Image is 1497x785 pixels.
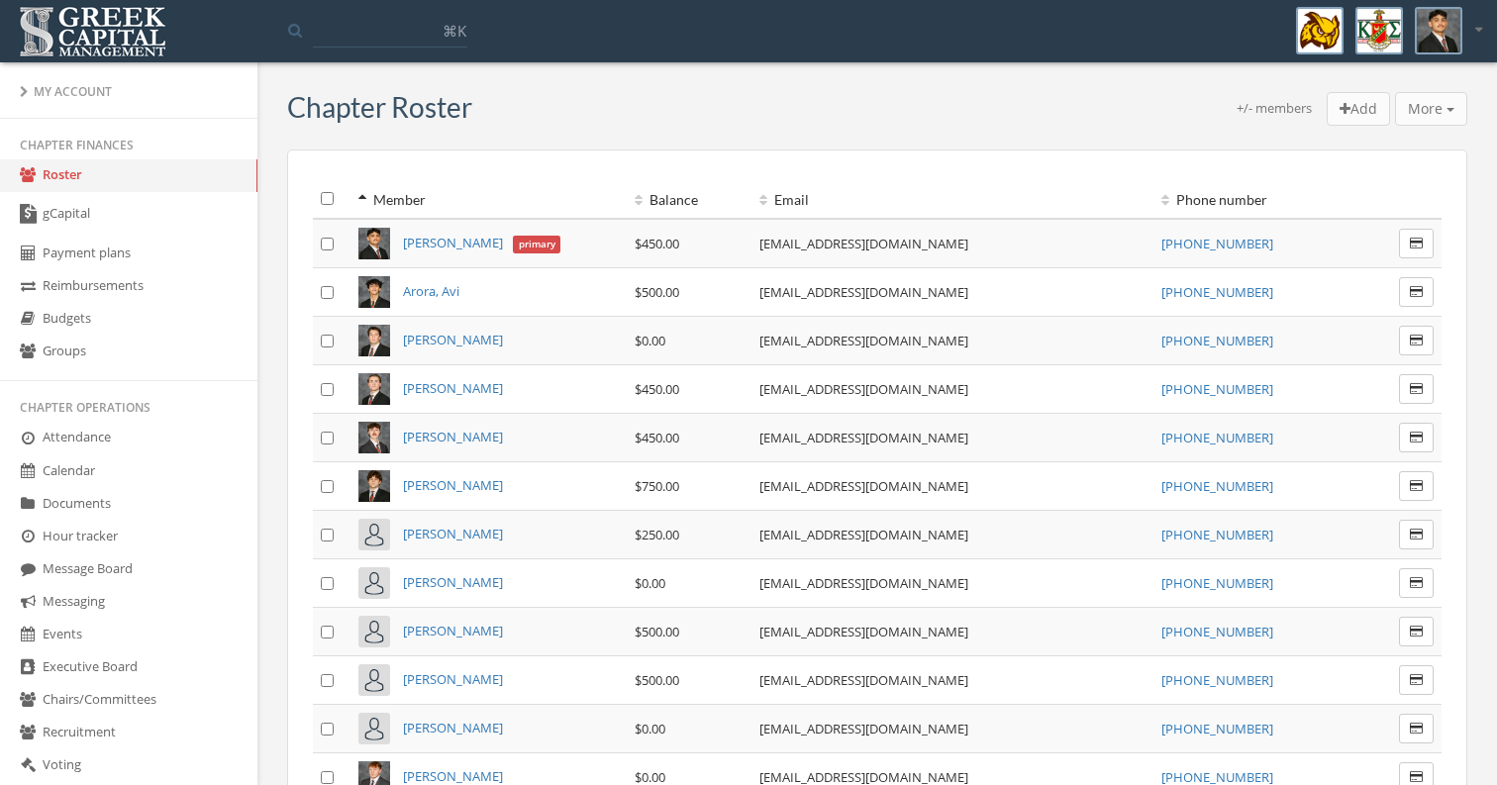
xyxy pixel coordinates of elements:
a: [EMAIL_ADDRESS][DOMAIN_NAME] [759,429,968,446]
a: Arora, Avi [403,282,459,300]
div: My Account [20,83,238,100]
span: $450.00 [635,429,679,446]
a: [EMAIL_ADDRESS][DOMAIN_NAME] [759,574,968,592]
span: $250.00 [635,526,679,543]
a: [PHONE_NUMBER] [1161,671,1273,689]
a: [EMAIL_ADDRESS][DOMAIN_NAME] [759,720,968,737]
span: $450.00 [635,380,679,398]
a: [PERSON_NAME] [403,476,503,494]
th: Member [350,180,627,219]
h3: Chapter Roster [287,92,472,123]
span: $500.00 [635,671,679,689]
a: [PHONE_NUMBER] [1161,526,1273,543]
a: [PHONE_NUMBER] [1161,477,1273,495]
span: $750.00 [635,477,679,495]
a: [EMAIL_ADDRESS][DOMAIN_NAME] [759,235,968,252]
div: +/- members [1237,99,1312,127]
a: [PERSON_NAME] [403,331,503,348]
a: [PERSON_NAME] [403,767,503,785]
a: [PHONE_NUMBER] [1161,235,1273,252]
span: $500.00 [635,283,679,301]
a: [EMAIL_ADDRESS][DOMAIN_NAME] [759,283,968,301]
a: [EMAIL_ADDRESS][DOMAIN_NAME] [759,526,968,543]
a: [PHONE_NUMBER] [1161,332,1273,349]
th: Email [751,180,1152,219]
a: [EMAIL_ADDRESS][DOMAIN_NAME] [759,332,968,349]
span: [PERSON_NAME] [403,234,503,251]
span: primary [513,236,561,253]
span: $0.00 [635,574,665,592]
th: Phone number [1153,180,1342,219]
a: [EMAIL_ADDRESS][DOMAIN_NAME] [759,380,968,398]
a: [PERSON_NAME] [403,670,503,688]
a: [PHONE_NUMBER] [1161,380,1273,398]
span: $500.00 [635,623,679,640]
span: $450.00 [635,235,679,252]
a: [EMAIL_ADDRESS][DOMAIN_NAME] [759,671,968,689]
a: [PERSON_NAME] [403,719,503,736]
a: [PHONE_NUMBER] [1161,720,1273,737]
a: [PERSON_NAME] [403,525,503,542]
a: [PHONE_NUMBER] [1161,623,1273,640]
a: [PERSON_NAME] [403,573,503,591]
th: Balance [627,180,752,219]
span: $0.00 [635,720,665,737]
a: [EMAIL_ADDRESS][DOMAIN_NAME] [759,477,968,495]
a: [PERSON_NAME] [403,379,503,397]
a: [PERSON_NAME] [403,428,503,445]
span: ⌘K [443,21,466,41]
span: $0.00 [635,332,665,349]
a: [PHONE_NUMBER] [1161,574,1273,592]
a: [PHONE_NUMBER] [1161,283,1273,301]
a: [EMAIL_ADDRESS][DOMAIN_NAME] [759,623,968,640]
a: [PERSON_NAME] [403,622,503,639]
a: [PERSON_NAME]primary [403,234,560,251]
a: [PHONE_NUMBER] [1161,429,1273,446]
